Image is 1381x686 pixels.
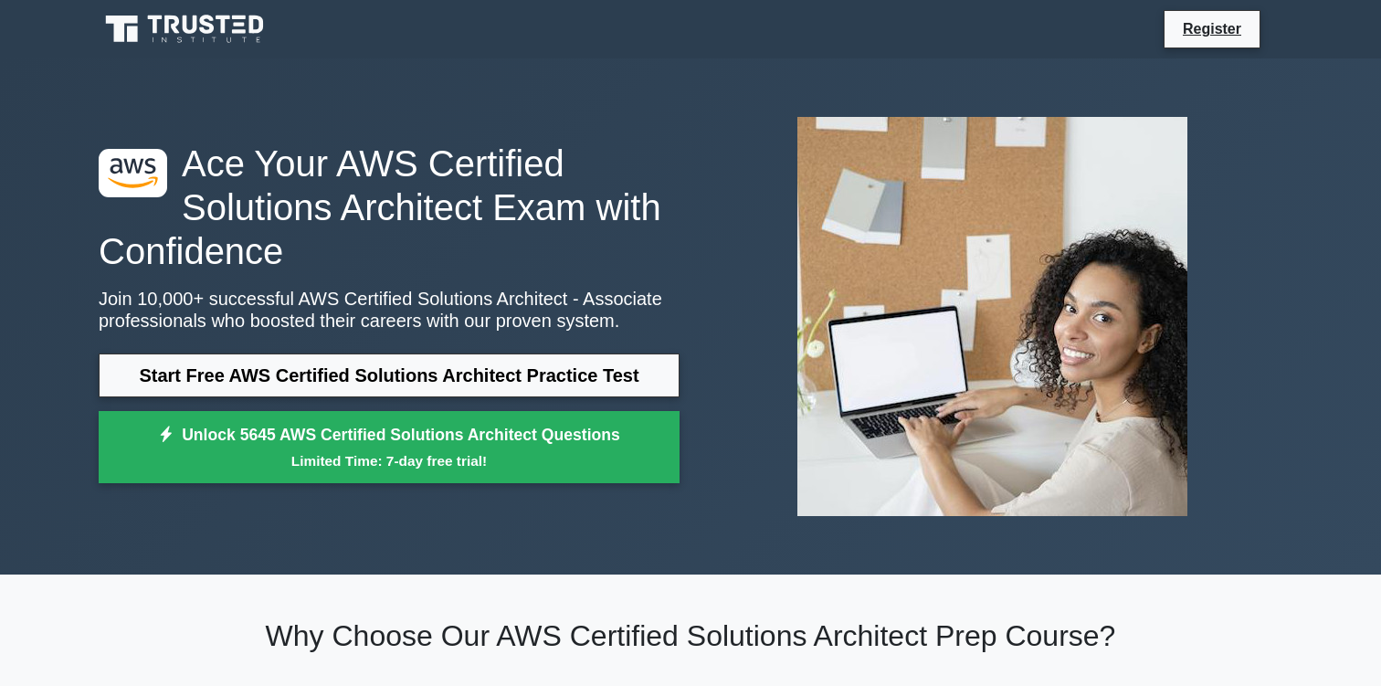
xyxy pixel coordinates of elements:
h2: Why Choose Our AWS Certified Solutions Architect Prep Course? [99,618,1282,653]
p: Join 10,000+ successful AWS Certified Solutions Architect - Associate professionals who boosted t... [99,288,680,332]
small: Limited Time: 7-day free trial! [121,450,657,471]
a: Unlock 5645 AWS Certified Solutions Architect QuestionsLimited Time: 7-day free trial! [99,411,680,484]
a: Start Free AWS Certified Solutions Architect Practice Test [99,354,680,397]
a: Register [1172,17,1252,40]
h1: Ace Your AWS Certified Solutions Architect Exam with Confidence [99,142,680,273]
